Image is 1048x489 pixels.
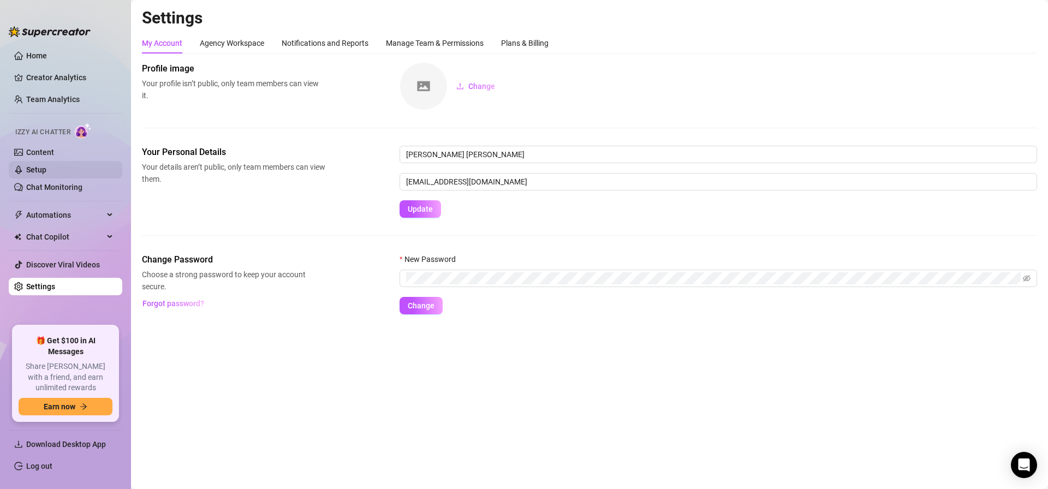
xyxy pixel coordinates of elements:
[400,297,443,314] button: Change
[456,82,464,90] span: upload
[501,37,549,49] div: Plans & Billing
[80,403,87,410] span: arrow-right
[142,299,204,308] span: Forgot password?
[26,69,114,86] a: Creator Analytics
[26,148,54,157] a: Content
[15,127,70,138] span: Izzy AI Chatter
[448,77,504,95] button: Change
[75,123,92,139] img: AI Chatter
[386,37,484,49] div: Manage Team & Permissions
[400,63,447,110] img: square-placeholder.png
[1023,275,1031,282] span: eye-invisible
[400,146,1037,163] input: Enter name
[400,200,441,218] button: Update
[26,440,106,449] span: Download Desktop App
[26,95,80,104] a: Team Analytics
[19,398,112,415] button: Earn nowarrow-right
[408,205,433,213] span: Update
[26,260,100,269] a: Discover Viral Videos
[14,211,23,219] span: thunderbolt
[19,361,112,393] span: Share [PERSON_NAME] with a friend, and earn unlimited rewards
[142,77,325,102] span: Your profile isn’t public, only team members can view it.
[200,37,264,49] div: Agency Workspace
[142,146,325,159] span: Your Personal Details
[26,165,46,174] a: Setup
[142,253,325,266] span: Change Password
[400,173,1037,190] input: Enter new email
[400,253,463,265] label: New Password
[468,82,495,91] span: Change
[142,8,1037,28] h2: Settings
[14,233,21,241] img: Chat Copilot
[26,206,104,224] span: Automations
[14,440,23,449] span: download
[9,26,91,37] img: logo-BBDzfeDw.svg
[26,51,47,60] a: Home
[142,295,204,312] button: Forgot password?
[282,37,368,49] div: Notifications and Reports
[26,282,55,291] a: Settings
[19,336,112,357] span: 🎁 Get $100 in AI Messages
[142,37,182,49] div: My Account
[26,228,104,246] span: Chat Copilot
[26,462,52,470] a: Log out
[406,272,1021,284] input: New Password
[142,62,325,75] span: Profile image
[44,402,75,411] span: Earn now
[142,161,325,185] span: Your details aren’t public, only team members can view them.
[1011,452,1037,478] div: Open Intercom Messenger
[26,183,82,192] a: Chat Monitoring
[142,269,325,293] span: Choose a strong password to keep your account secure.
[408,301,434,310] span: Change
